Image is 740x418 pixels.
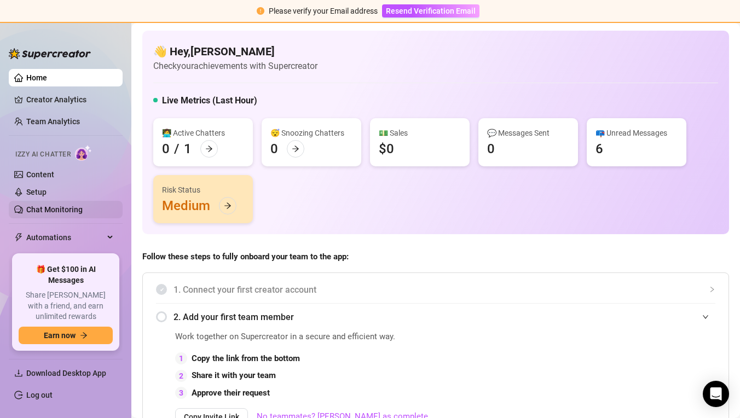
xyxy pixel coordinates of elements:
[709,286,715,293] span: collapsed
[26,73,47,82] a: Home
[703,381,729,407] div: Open Intercom Messenger
[153,44,317,59] h4: 👋 Hey, [PERSON_NAME]
[379,140,394,158] div: $0
[270,140,278,158] div: 0
[386,7,476,15] span: Resend Verification Email
[15,149,71,160] span: Izzy AI Chatter
[257,7,264,15] span: exclamation-circle
[26,391,53,399] a: Log out
[14,233,23,242] span: thunderbolt
[174,283,715,297] span: 1. Connect your first creator account
[382,4,479,18] button: Resend Verification Email
[142,252,349,262] strong: Follow these steps to fully onboard your team to the app:
[175,387,187,399] div: 3
[487,127,569,139] div: 💬 Messages Sent
[26,170,54,179] a: Content
[184,140,192,158] div: 1
[26,188,47,196] a: Setup
[596,140,603,158] div: 6
[162,184,244,196] div: Risk Status
[175,370,187,382] div: 2
[44,331,76,340] span: Earn now
[192,353,300,363] strong: Copy the link from the bottom
[379,127,461,139] div: 💵 Sales
[26,117,80,126] a: Team Analytics
[162,127,244,139] div: 👩‍💻 Active Chatters
[26,205,83,214] a: Chat Monitoring
[19,264,113,286] span: 🎁 Get $100 in AI Messages
[174,310,715,324] span: 2. Add your first team member
[26,91,114,108] a: Creator Analytics
[26,369,106,378] span: Download Desktop App
[205,145,213,153] span: arrow-right
[292,145,299,153] span: arrow-right
[156,276,715,303] div: 1. Connect your first creator account
[162,140,170,158] div: 0
[14,369,23,378] span: download
[19,327,113,344] button: Earn nowarrow-right
[80,332,88,339] span: arrow-right
[487,140,495,158] div: 0
[270,127,352,139] div: 😴 Snoozing Chatters
[224,202,232,210] span: arrow-right
[702,313,709,320] span: expanded
[162,94,257,107] h5: Live Metrics (Last Hour)
[9,48,91,59] img: logo-BBDzfeDw.svg
[156,304,715,330] div: 2. Add your first team member
[175,330,469,344] span: Work together on Supercreator in a secure and efficient way.
[19,290,113,322] span: Share [PERSON_NAME] with a friend, and earn unlimited rewards
[269,5,378,17] div: Please verify your Email address
[26,229,104,246] span: Automations
[153,59,317,73] article: Check your achievements with Supercreator
[75,145,92,161] img: AI Chatter
[596,127,678,139] div: 📪 Unread Messages
[192,370,276,380] strong: Share it with your team
[175,352,187,364] div: 1
[192,388,270,398] strong: Approve their request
